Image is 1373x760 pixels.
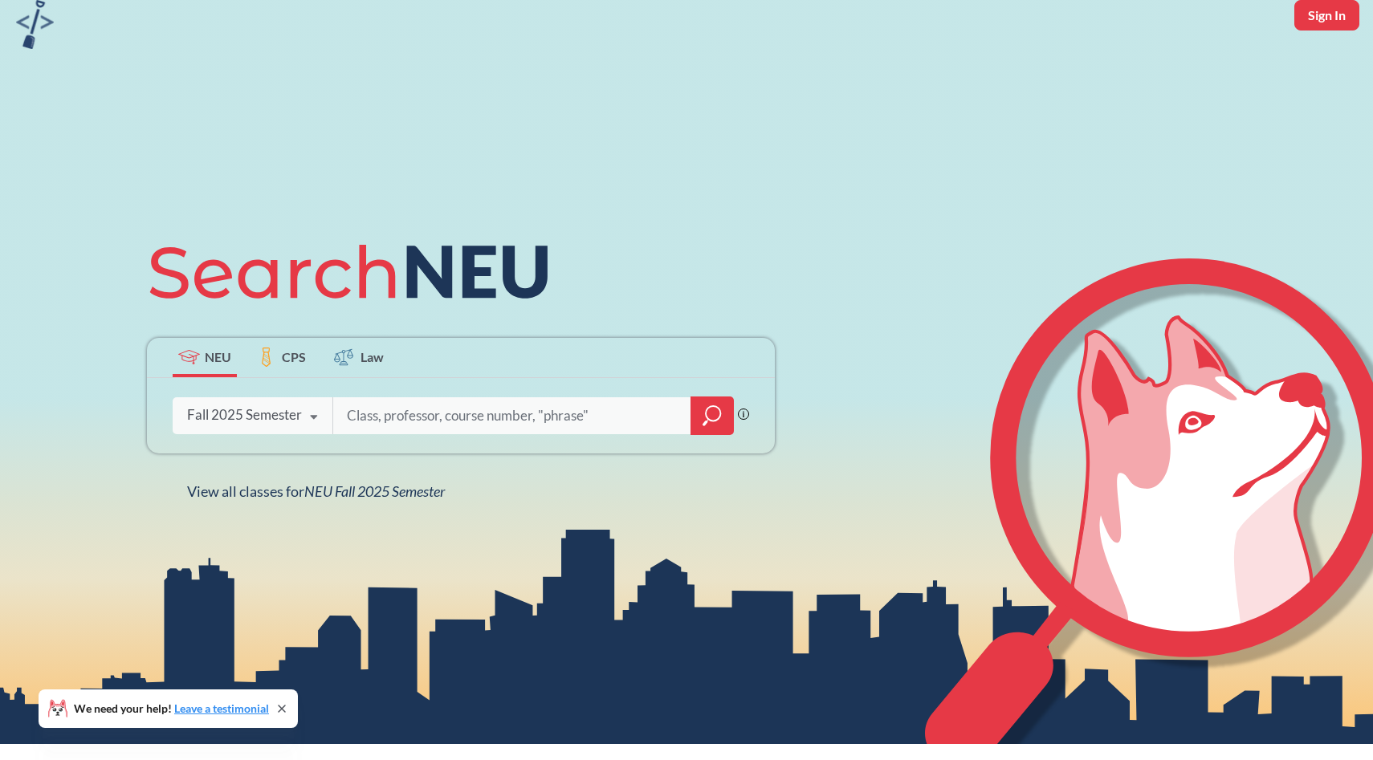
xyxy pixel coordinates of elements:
span: NEU Fall 2025 Semester [304,482,445,500]
div: Fall 2025 Semester [187,406,302,424]
span: View all classes for [187,482,445,500]
span: We need your help! [74,703,269,714]
span: CPS [282,347,306,366]
span: NEU [205,347,231,366]
svg: magnifying glass [703,404,722,427]
span: Law [361,347,384,366]
a: Leave a testimonial [174,701,269,715]
input: Class, professor, course number, "phrase" [345,399,679,433]
div: magnifying glass [691,396,734,435]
